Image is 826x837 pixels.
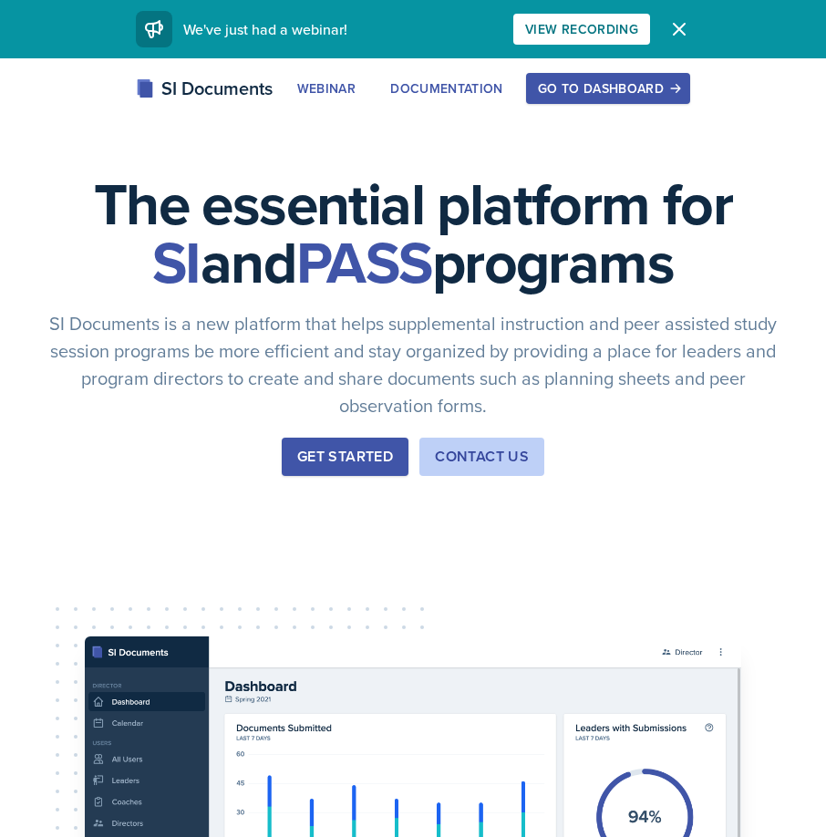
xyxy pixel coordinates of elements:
div: Go to Dashboard [538,81,678,96]
span: We've just had a webinar! [183,19,347,39]
div: Contact Us [435,446,529,468]
button: Go to Dashboard [526,73,690,104]
button: Webinar [285,73,367,104]
div: Documentation [390,81,503,96]
div: Webinar [297,81,356,96]
div: View Recording [525,22,638,36]
div: Get Started [297,446,393,468]
button: View Recording [513,14,650,45]
button: Get Started [282,438,408,476]
button: Documentation [378,73,515,104]
button: Contact Us [419,438,544,476]
div: SI Documents [136,75,273,102]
